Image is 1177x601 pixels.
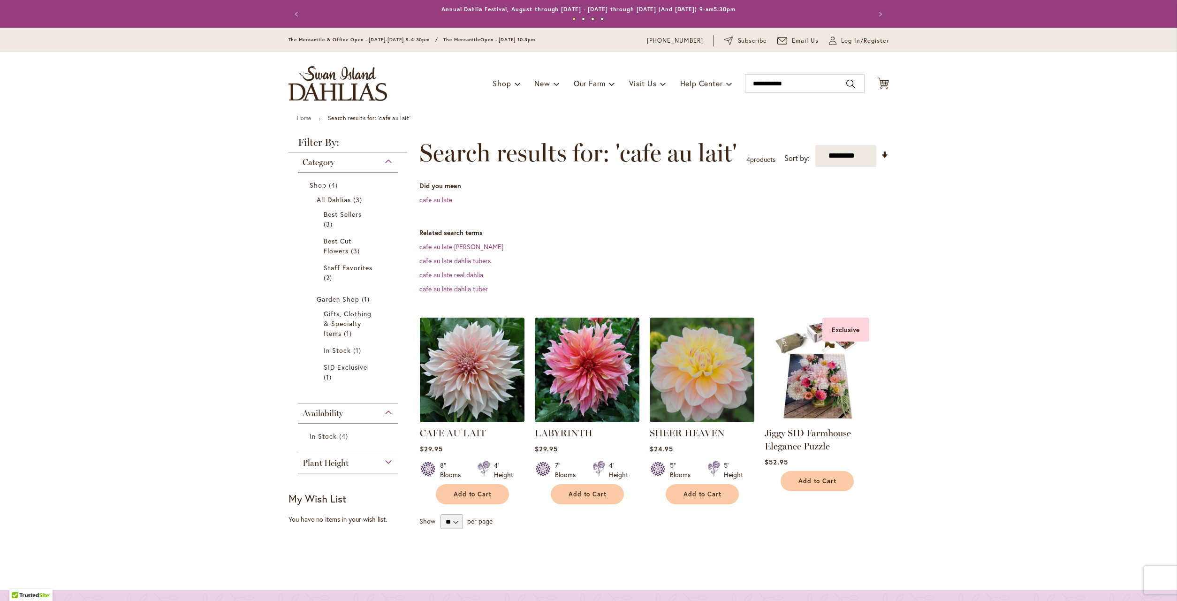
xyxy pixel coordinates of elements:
span: Shop [310,181,327,190]
a: Email Us [777,36,819,46]
span: $29.95 [420,444,443,453]
span: Visit Us [629,78,656,88]
span: Show [419,517,435,525]
span: 4 [329,180,340,190]
span: Best Cut Flowers [324,236,351,255]
span: 1 [344,328,354,338]
span: 4 [746,155,750,164]
dt: Related search terms [419,228,889,237]
div: 5' Height [724,461,743,479]
span: Our Farm [574,78,606,88]
a: Subscribe [724,36,767,46]
a: cafe au late real dahlia [419,270,483,279]
a: cafe au late [PERSON_NAME] [419,242,503,251]
span: 1 [362,294,372,304]
button: 4 of 4 [600,17,604,21]
span: Add to Cart [569,490,607,498]
span: 3 [353,195,364,205]
a: SHEER HEAVEN [650,427,725,439]
span: New [534,78,550,88]
span: 1 [324,372,334,382]
span: Garden Shop [317,295,360,304]
dt: Did you mean [419,181,889,190]
img: Labyrinth [535,318,639,422]
div: 8" Blooms [440,461,466,479]
div: 4' Height [609,461,628,479]
a: [PHONE_NUMBER] [647,36,704,46]
span: 3 [351,246,362,256]
a: store logo [289,66,387,101]
span: In Stock [324,346,351,355]
button: 3 of 4 [591,17,594,21]
a: Best Cut Flowers [324,236,375,256]
div: You have no items in your wish list. [289,515,414,524]
a: In Stock 4 [310,431,389,441]
span: Open - [DATE] 10-3pm [480,37,535,43]
strong: Filter By: [289,137,408,152]
a: Café Au Lait [420,415,524,424]
button: Next [870,5,889,23]
span: Best Sellers [324,210,362,219]
a: CAFE AU LAIT [420,427,486,439]
div: 7" Blooms [555,461,581,479]
a: Staff Favorites [324,263,375,282]
a: Jiggy SID Farmhouse Elegance Puzzle Exclusive [765,415,869,424]
a: Home [297,114,311,122]
button: 2 of 4 [582,17,585,21]
a: SID Exclusive [324,362,375,382]
span: Help Center [680,78,723,88]
span: Add to Cart [798,477,837,485]
strong: Search results for: 'cafe au lait' [328,114,410,122]
img: Café Au Lait [420,318,524,422]
button: Add to Cart [781,471,854,491]
a: Gifts, Clothing &amp; Specialty Items [324,309,375,338]
a: LABYRINTH [535,427,592,439]
span: 1 [353,345,364,355]
span: 2 [324,273,334,282]
a: cafe au late dahlia tubers [419,256,491,265]
span: Staff Favorites [324,263,373,272]
span: Shop [493,78,511,88]
a: Labyrinth [535,415,639,424]
span: Category [303,157,334,167]
span: Plant Height [303,458,349,468]
a: Annual Dahlia Festival, August through [DATE] - [DATE] through [DATE] (And [DATE]) 9-am5:30pm [441,6,736,13]
span: Gifts, Clothing & Specialty Items [324,309,372,338]
a: cafe au late [419,195,452,204]
span: SID Exclusive [324,363,368,372]
span: $52.95 [765,457,788,466]
span: $29.95 [535,444,558,453]
a: cafe au late dahlia tuber [419,284,488,293]
img: SHEER HEAVEN [650,318,754,422]
div: Exclusive [822,318,869,342]
strong: My Wish List [289,492,346,505]
button: 1 of 4 [572,17,576,21]
button: Previous [289,5,307,23]
div: 5" Blooms [670,461,696,479]
a: SHEER HEAVEN [650,415,754,424]
span: The Mercantile & Office Open - [DATE]-[DATE] 9-4:30pm / The Mercantile [289,37,481,43]
span: In Stock [310,432,337,441]
span: per page [467,517,493,525]
span: Availability [303,408,343,418]
span: 3 [324,219,335,229]
button: Add to Cart [666,484,739,504]
a: Jiggy SID Farmhouse Elegance Puzzle [765,427,851,452]
span: Search results for: 'cafe au lait' [419,139,737,167]
a: In Stock [324,345,375,355]
button: Add to Cart [551,484,624,504]
span: Add to Cart [454,490,492,498]
label: Sort by: [784,150,810,167]
div: 4' Height [494,461,513,479]
span: $24.95 [650,444,673,453]
span: 4 [339,431,350,441]
span: Email Us [792,36,819,46]
span: Add to Cart [683,490,722,498]
iframe: Launch Accessibility Center [7,568,33,594]
a: Shop [310,180,389,190]
span: All Dahlias [317,195,351,204]
span: Subscribe [738,36,767,46]
p: products [746,152,775,167]
a: Log In/Register [829,36,889,46]
a: All Dahlias [317,195,382,205]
